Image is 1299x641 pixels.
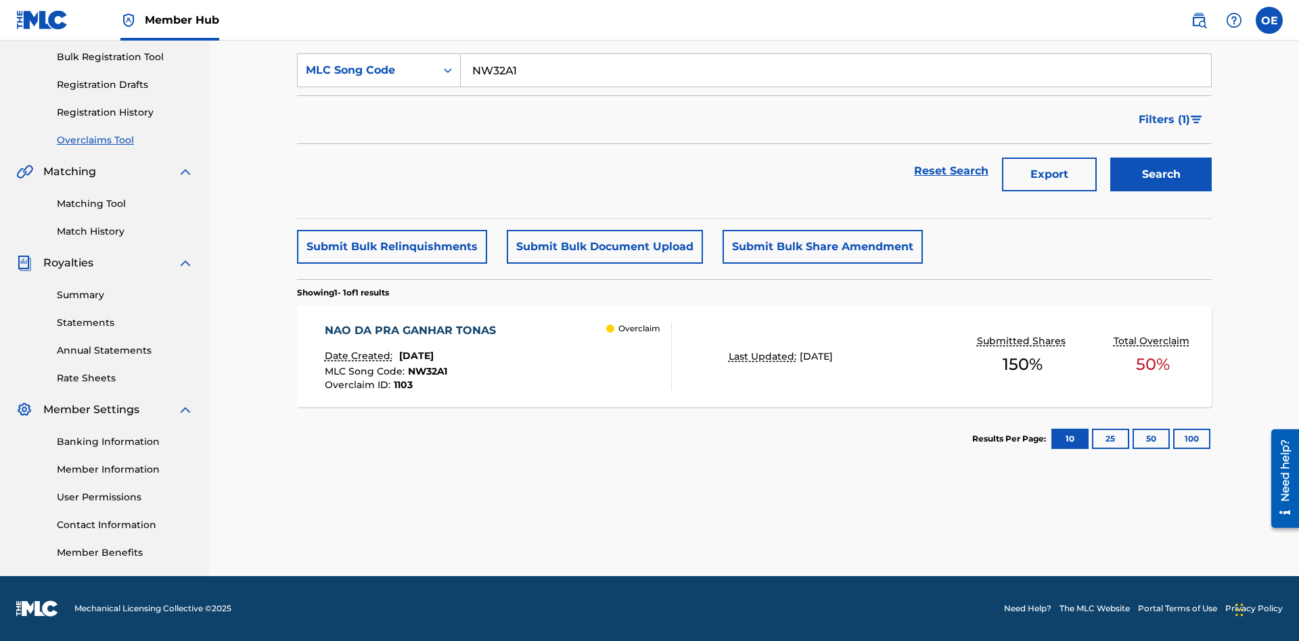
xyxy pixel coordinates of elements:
[618,323,660,335] p: Overclaim
[325,379,394,391] span: Overclaim ID :
[1173,429,1210,449] button: 100
[1191,116,1202,124] img: filter
[57,435,193,449] a: Banking Information
[306,62,428,78] div: MLC Song Code
[43,255,93,271] span: Royalties
[1002,158,1097,191] button: Export
[1235,590,1244,630] div: Drag
[57,343,193,358] a: Annual Statements
[907,156,995,186] a: Reset Search
[394,379,413,391] span: 1103
[1059,602,1130,615] a: The MLC Website
[1004,602,1051,615] a: Need Help?
[408,365,447,377] span: NW32A1
[800,350,833,362] span: [DATE]
[297,230,487,264] button: Submit Bulk Relinquishments
[1221,7,1248,34] div: Help
[723,230,923,264] button: Submit Bulk Share Amendment
[16,164,33,180] img: Matching
[297,53,1212,198] form: Search Form
[325,349,396,363] p: Date Created:
[507,230,703,264] button: Submit Bulk Document Upload
[57,546,193,560] a: Member Benefits
[1136,352,1170,377] span: 50 %
[325,323,503,339] div: NAO DA PRA GANHAR TONAS
[1138,602,1217,615] a: Portal Terms of Use
[57,133,193,147] a: Overclaims Tool
[1231,576,1299,641] iframe: Chat Widget
[972,433,1049,445] p: Results Per Page:
[57,105,193,120] a: Registration History
[120,12,137,28] img: Top Rightsholder
[1051,429,1089,449] button: 10
[57,288,193,302] a: Summary
[16,255,32,271] img: Royalties
[1225,602,1283,615] a: Privacy Policy
[399,350,434,362] span: [DATE]
[1114,334,1193,348] p: Total Overclaim
[297,287,389,299] p: Showing 1 - 1 of 1 results
[57,316,193,330] a: Statements
[57,518,193,532] a: Contact Information
[1261,424,1299,535] iframe: Resource Center
[1133,429,1170,449] button: 50
[1110,158,1212,191] button: Search
[16,402,32,418] img: Member Settings
[57,490,193,504] a: User Permissions
[1092,429,1129,449] button: 25
[57,197,193,211] a: Matching Tool
[297,306,1212,407] a: NAO DA PRA GANHAR TONASDate Created:[DATE]MLC Song Code:NW32A1Overclaim ID:1103 OverclaimLast Upd...
[1226,12,1242,28] img: help
[43,402,139,418] span: Member Settings
[729,350,800,364] p: Last Updated:
[325,365,408,377] span: MLC Song Code :
[57,462,193,477] a: Member Information
[16,10,68,30] img: MLC Logo
[1185,7,1212,34] a: Public Search
[57,78,193,92] a: Registration Drafts
[977,334,1069,348] p: Submitted Shares
[43,164,96,180] span: Matching
[74,602,231,615] span: Mechanical Licensing Collective © 2025
[177,255,193,271] img: expand
[145,12,219,28] span: Member Hub
[16,600,58,617] img: logo
[57,371,193,385] a: Rate Sheets
[57,224,193,239] a: Match History
[57,50,193,64] a: Bulk Registration Tool
[1191,12,1207,28] img: search
[1131,103,1212,137] button: Filters (1)
[1139,112,1190,128] span: Filters ( 1 )
[1256,7,1283,34] div: User Menu
[177,164,193,180] img: expand
[177,402,193,418] img: expand
[1003,352,1043,377] span: 150 %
